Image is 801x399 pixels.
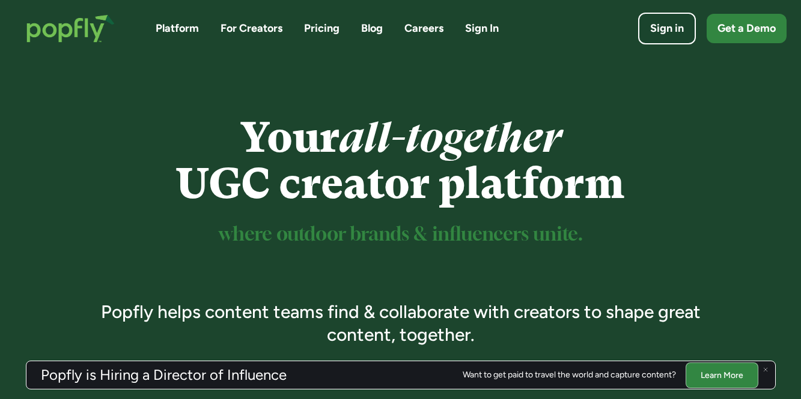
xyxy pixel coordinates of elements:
[463,370,676,380] div: Want to get paid to travel the world and capture content?
[14,2,127,55] a: home
[41,368,287,382] h3: Popfly is Hiring a Director of Influence
[221,21,282,36] a: For Creators
[638,13,696,44] a: Sign in
[707,14,787,43] a: Get a Demo
[717,21,776,36] div: Get a Demo
[340,113,561,162] em: all-together
[304,21,340,36] a: Pricing
[219,226,583,244] sup: where outdoor brands & influencers unite.
[361,21,383,36] a: Blog
[84,115,717,207] h1: Your UGC creator platform
[84,301,717,346] h3: Popfly helps content teams find & collaborate with creators to shape great content, together.
[404,21,443,36] a: Careers
[686,362,758,388] a: Learn More
[465,21,499,36] a: Sign In
[156,21,199,36] a: Platform
[650,21,684,36] div: Sign in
